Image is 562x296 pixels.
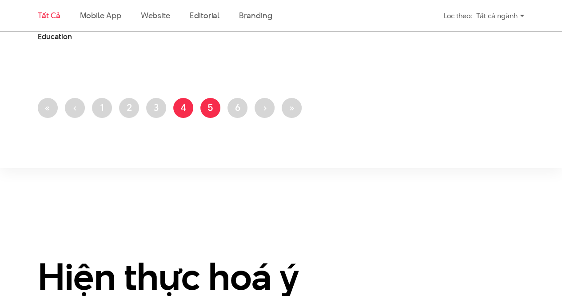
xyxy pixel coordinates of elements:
[200,98,220,118] a: 5
[444,8,472,24] div: Lọc theo:
[80,10,121,21] a: Mobile app
[239,10,272,21] a: Branding
[476,8,524,24] div: Tất cả ngành
[38,10,60,21] a: Tất cả
[263,101,267,114] span: ›
[227,98,247,118] a: 6
[38,32,72,42] span: Education
[146,98,166,118] a: 3
[141,10,170,21] a: Website
[190,10,219,21] a: Editorial
[92,98,112,118] a: 1
[73,101,77,114] span: ‹
[38,21,168,42] span: Cao đẳng Quốc Tế BTEC – FPT
[119,98,139,118] a: 2
[289,101,295,114] span: »
[38,21,168,42] a: Cao đẳng Quốc Tế BTEC – FPTEducation
[45,101,51,114] span: «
